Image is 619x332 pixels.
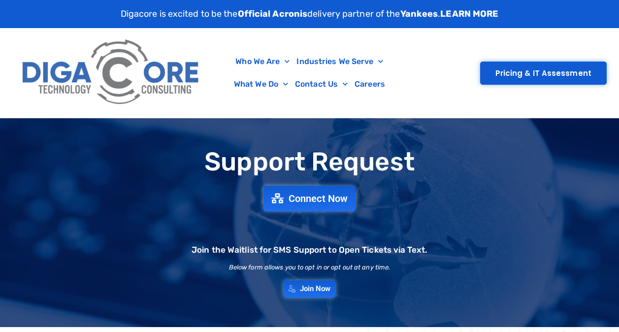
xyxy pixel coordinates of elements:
[495,69,591,77] span: Pricing & IT Assessment
[480,62,607,85] a: Pricing & IT Assessment
[210,50,408,96] nav: Menu
[192,246,427,254] h2: Join the Waitlist for SMS Support to Open Tickets via Text.
[300,285,331,293] span: Join Now
[292,73,351,96] a: Contact Us
[229,264,391,270] h2: Below form allows you to opt in or opt out at any time.
[284,280,336,298] a: Join Now
[351,73,389,96] a: Careers
[121,7,499,21] p: Digacore is excited to be the delivery partner of the .
[263,186,356,211] a: Connect Now
[232,50,293,73] a: Who We Are
[440,8,498,19] a: LEARN MORE
[293,50,387,73] a: Industries We Serve
[400,8,438,19] strong: Yankees
[289,194,348,203] span: Connect Now
[17,33,205,113] img: Digacore Logo
[230,73,292,96] a: What We Do
[5,148,614,176] h1: Support Request
[238,8,308,19] strong: Official Acronis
